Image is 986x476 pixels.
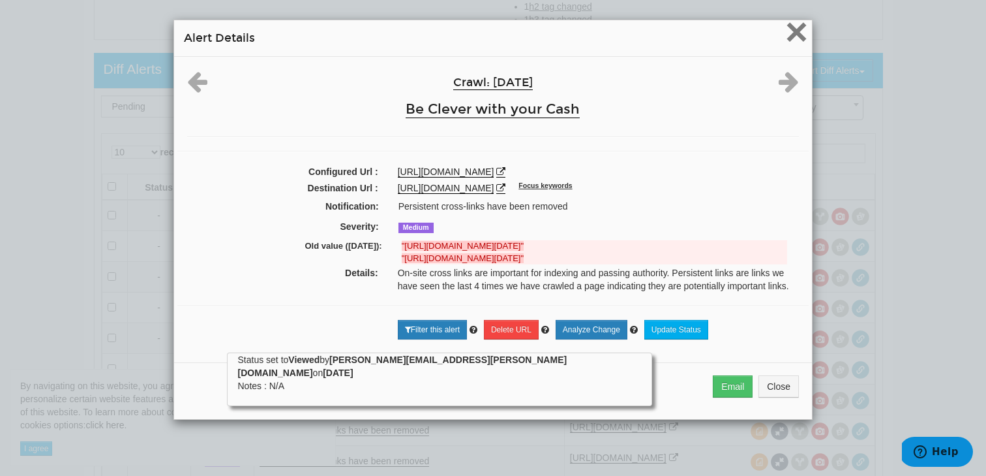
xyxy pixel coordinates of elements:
[758,375,799,398] button: Close
[288,355,320,365] strong: Viewed
[484,320,539,340] a: Delete URL
[518,182,572,189] sup: Focus keywords
[398,167,494,178] a: [URL][DOMAIN_NAME]
[237,355,567,378] strong: [PERSON_NAME][EMAIL_ADDRESS][PERSON_NAME][DOMAIN_NAME]
[785,21,808,47] button: Close
[644,320,708,340] a: Update Status
[388,266,809,293] div: On-site cross links are important for indexing and passing authority. Persistent links are links ...
[398,183,494,194] a: [URL][DOMAIN_NAME]
[179,220,389,233] label: Severity:
[187,82,207,92] a: Previous alert
[713,375,753,398] button: Email
[398,320,467,340] a: Filter this alert
[237,353,642,392] div: Status set to by on Notes : N/A
[389,200,807,213] div: Persistent cross-links have been removed
[323,368,353,378] strong: [DATE]
[785,10,808,54] span: ×
[402,253,524,263] strong: "[URL][DOMAIN_NAME][DATE]"
[184,30,802,46] h4: Alert Details
[179,200,389,213] label: Notification:
[177,165,388,178] label: Configured Url :
[779,82,799,92] a: Next alert
[189,240,392,253] label: Old value ([DATE]):
[902,437,973,469] iframe: Opens a widget where you can find more information
[556,320,627,340] a: Analyze Change
[453,76,533,90] a: Crawl: [DATE]
[402,241,524,251] strong: "[URL][DOMAIN_NAME][DATE]"
[398,223,434,233] span: Medium
[177,266,388,279] label: Details:
[406,101,580,118] a: Be Clever with your Cash
[177,182,388,195] label: Destination Url :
